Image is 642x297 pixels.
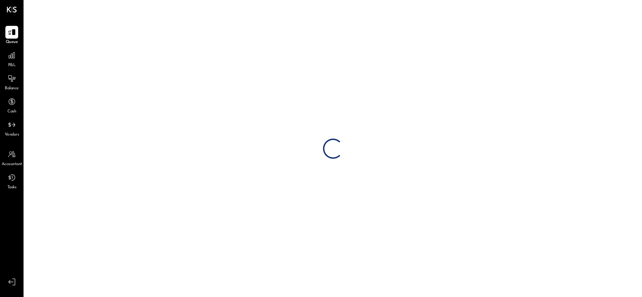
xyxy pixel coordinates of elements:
a: Accountant [0,148,23,167]
span: Cash [7,109,16,115]
a: Cash [0,95,23,115]
a: P&L [0,49,23,68]
span: Balance [5,86,19,92]
span: Accountant [2,161,22,167]
a: Tasks [0,171,23,191]
span: Vendors [5,132,19,138]
span: Queue [6,39,18,45]
span: Tasks [7,185,16,191]
a: Balance [0,72,23,92]
a: Queue [0,26,23,45]
span: P&L [8,62,16,68]
a: Vendors [0,118,23,138]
